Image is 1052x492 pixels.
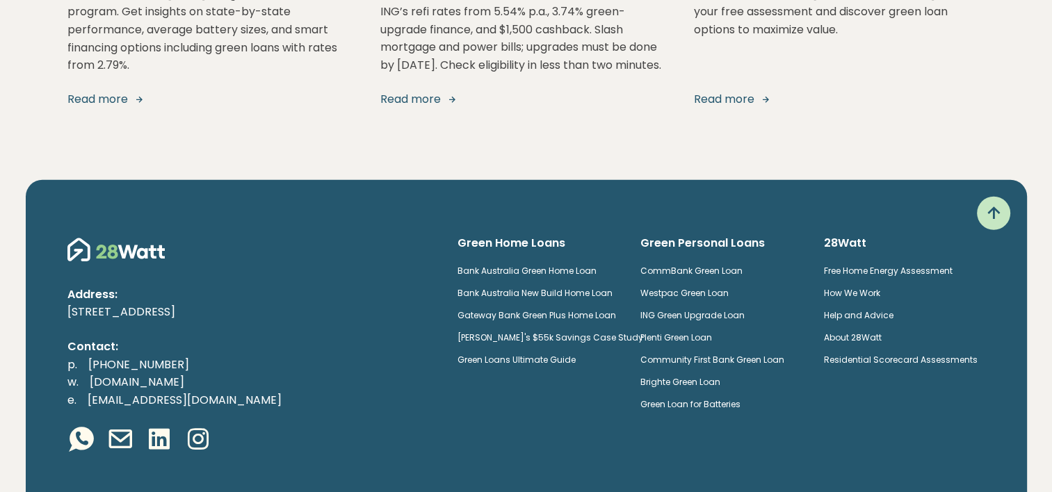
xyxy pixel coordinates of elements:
[824,265,953,277] a: Free Home Energy Assessment
[640,354,784,366] a: Community First Bank Green Loan
[640,331,712,343] a: Plenti Green Loan
[67,91,359,108] a: Read more
[824,236,985,251] h6: 28Watt
[76,392,293,408] a: [EMAIL_ADDRESS][DOMAIN_NAME]
[67,425,95,456] a: Whatsapp
[67,392,76,408] span: e.
[184,425,212,456] a: Instagram
[458,331,643,343] a: [PERSON_NAME]'s $55k Savings Case Study
[458,236,619,251] h6: Green Home Loans
[824,309,893,321] a: Help and Advice
[458,265,597,277] a: Bank Australia Green Home Loan
[640,398,741,410] a: Green Loan for Batteries
[106,425,134,456] a: Email
[145,425,173,456] a: Linkedin
[67,356,77,372] span: p.
[640,309,745,321] a: ING Green Upgrade Loan
[77,356,200,372] a: [PHONE_NUMBER]
[824,354,978,366] a: Residential Scorecard Assessments
[79,374,195,390] a: [DOMAIN_NAME]
[67,374,79,390] span: w.
[640,376,720,388] a: Brighte Green Loan
[694,91,985,108] a: Read more
[458,287,613,299] a: Bank Australia New Build Home Loan
[640,236,802,251] h6: Green Personal Loans
[824,287,880,299] a: How We Work
[640,287,729,299] a: Westpac Green Loan
[380,91,672,108] a: Read more
[67,236,165,263] img: 28Watt
[67,338,435,356] p: Contact:
[824,331,882,343] a: About 28Watt
[640,265,743,277] a: CommBank Green Loan
[67,303,435,321] p: [STREET_ADDRESS]
[458,309,616,321] a: Gateway Bank Green Plus Home Loan
[458,354,576,366] a: Green Loans Ultimate Guide
[67,286,435,304] p: Address:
